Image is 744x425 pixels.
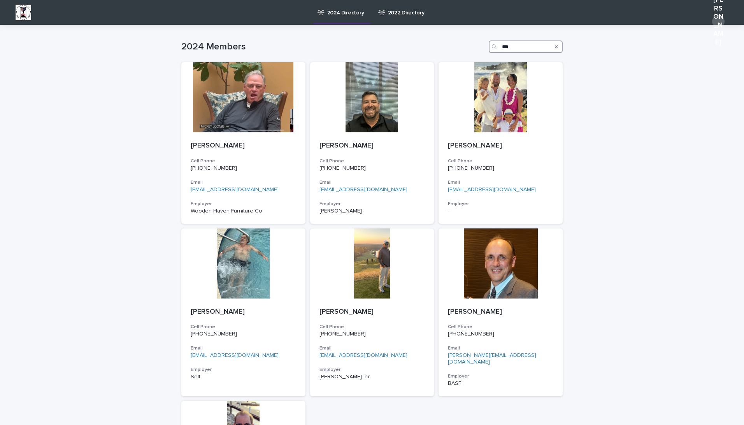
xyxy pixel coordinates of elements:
h3: Email [319,345,425,351]
h3: Employer [191,367,296,373]
a: [PERSON_NAME]Cell Phone[PHONE_NUMBER]Email[PERSON_NAME][EMAIL_ADDRESS][DOMAIN_NAME]EmployerBASF [439,228,563,396]
p: [PERSON_NAME] [448,142,553,150]
h3: Employer [448,373,553,379]
h3: Employer [191,201,296,207]
p: BASF [448,380,553,387]
h1: 2024 Members [181,41,486,53]
a: [EMAIL_ADDRESS][DOMAIN_NAME] [448,187,536,192]
a: [PHONE_NUMBER] [448,165,494,171]
h3: Employer [448,201,553,207]
h3: Employer [319,201,425,207]
a: [PHONE_NUMBER] [191,165,237,171]
a: [PHONE_NUMBER] [191,331,237,337]
a: [PERSON_NAME]Cell Phone[PHONE_NUMBER]Email[EMAIL_ADDRESS][DOMAIN_NAME]Employer[PERSON_NAME] [310,62,434,224]
p: [PERSON_NAME] inc [319,374,425,380]
h3: Email [191,179,296,186]
a: [EMAIL_ADDRESS][DOMAIN_NAME] [319,353,407,358]
p: [PERSON_NAME] [319,208,425,214]
h3: Cell Phone [448,324,553,330]
h3: Cell Phone [191,158,296,164]
p: [PERSON_NAME] [319,142,425,150]
input: Search [489,40,563,53]
h3: Email [191,345,296,351]
div: [PERSON_NAME] [712,15,725,28]
a: [PERSON_NAME][EMAIL_ADDRESS][DOMAIN_NAME] [448,353,536,365]
p: - [448,208,553,214]
h3: Email [448,345,553,351]
h3: Cell Phone [191,324,296,330]
a: [PERSON_NAME]Cell Phone[PHONE_NUMBER]Email[EMAIL_ADDRESS][DOMAIN_NAME]Employer- [439,62,563,224]
h3: Email [319,179,425,186]
a: [PHONE_NUMBER] [448,331,494,337]
a: [PERSON_NAME]Cell Phone[PHONE_NUMBER]Email[EMAIL_ADDRESS][DOMAIN_NAME]EmployerSelf [181,228,305,396]
p: Wooden Haven Furniture Co [191,208,296,214]
a: [PERSON_NAME]Cell Phone[PHONE_NUMBER]Email[EMAIL_ADDRESS][DOMAIN_NAME]EmployerWooden Haven Furnit... [181,62,305,224]
h3: Cell Phone [319,324,425,330]
h3: Employer [319,367,425,373]
a: [EMAIL_ADDRESS][DOMAIN_NAME] [191,187,279,192]
h3: Cell Phone [319,158,425,164]
h3: Cell Phone [448,158,553,164]
h3: Email [448,179,553,186]
img: BsxibNoaTPe9uU9VL587 [16,5,31,20]
a: [PERSON_NAME]Cell Phone[PHONE_NUMBER]Email[EMAIL_ADDRESS][DOMAIN_NAME]Employer[PERSON_NAME] inc [310,228,434,396]
p: [PERSON_NAME] [319,308,425,316]
p: [PERSON_NAME] [448,308,553,316]
a: [PHONE_NUMBER] [319,165,366,171]
p: [PERSON_NAME] [191,308,296,316]
a: [EMAIL_ADDRESS][DOMAIN_NAME] [191,353,279,358]
p: [PERSON_NAME] [191,142,296,150]
a: [PHONE_NUMBER] [319,331,366,337]
p: Self [191,374,296,380]
a: [EMAIL_ADDRESS][DOMAIN_NAME] [319,187,407,192]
